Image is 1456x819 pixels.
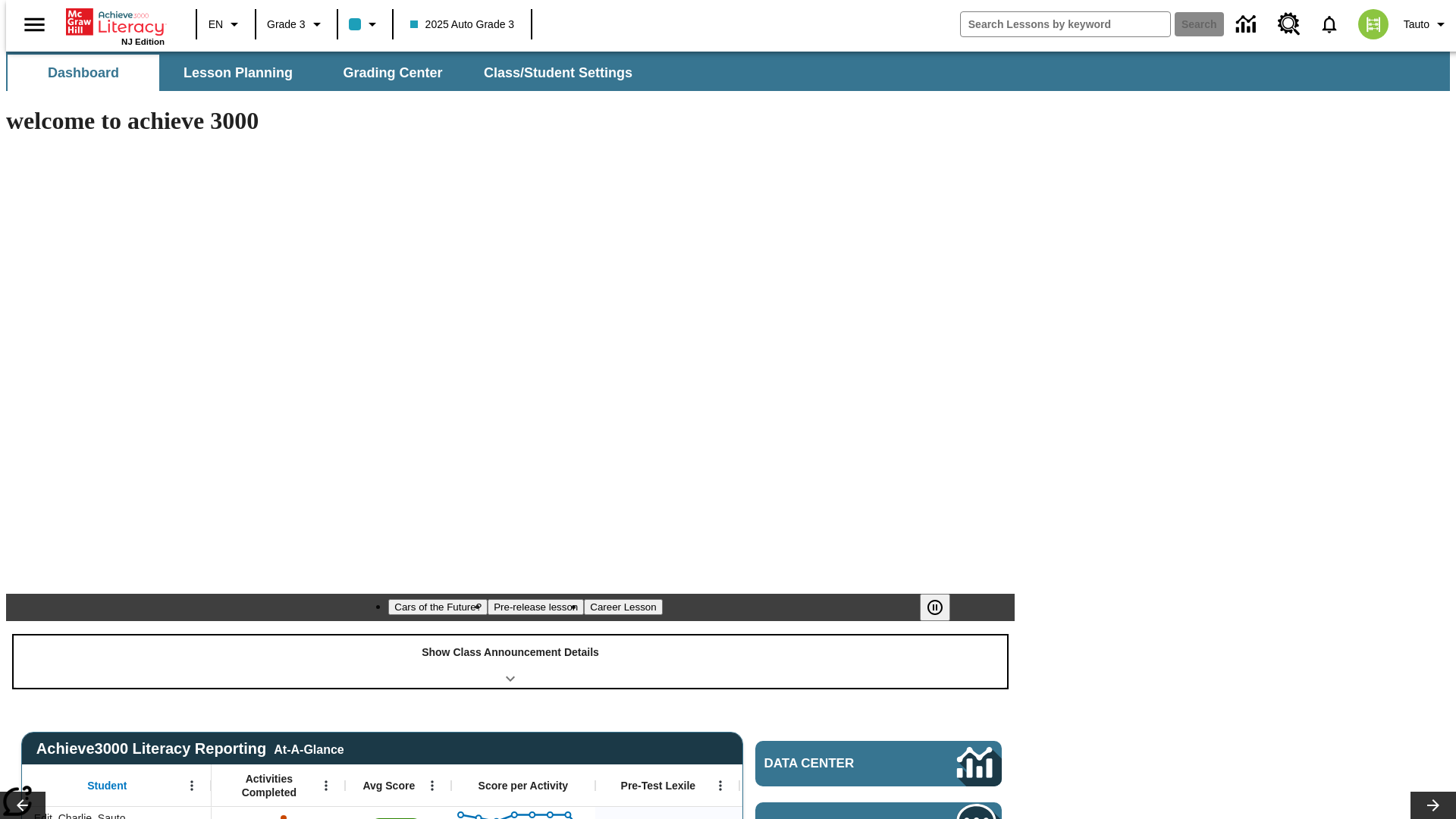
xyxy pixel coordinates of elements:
[66,7,165,37] a: Home
[1404,17,1429,33] span: Tauto
[920,594,950,621] button: Pause
[274,740,344,757] div: At-A-Glance
[66,5,165,46] div: Home
[180,774,203,797] button: Open Menu
[422,645,599,661] p: Show Class Announcement Details
[1398,11,1456,38] button: Profile/Settings
[1269,4,1310,45] a: Resource Center, Will open in new tab
[8,55,159,91] button: Dashboard
[267,17,306,33] span: Grade 3
[6,55,646,91] div: SubNavbar
[48,64,119,82] span: Dashboard
[362,779,415,792] span: Avg Score
[14,635,1007,688] div: Show Class Announcement Details
[621,779,696,792] span: Pre-Test Lexile
[764,756,906,771] span: Data Center
[209,17,223,33] span: EN
[388,599,488,615] button: Slide 1 Cars of the Future?
[219,772,319,799] span: Activities Completed
[184,64,293,82] span: Lesson Planning
[920,594,965,621] div: Pause
[421,774,444,797] button: Open Menu
[6,107,1015,135] h1: welcome to achieve 3000
[315,774,337,797] button: Open Menu
[484,64,632,82] span: Class/Student Settings
[472,55,645,91] button: Class/Student Settings
[202,11,250,38] button: Language: EN, Select a language
[87,779,127,792] span: Student
[343,11,388,38] button: Class color is light blue. Change class color
[1410,792,1456,819] button: Lesson carousel, Next
[479,779,569,792] span: Score per Activity
[261,11,332,38] button: Grade: Grade 3, Select a grade
[343,64,442,82] span: Grading Center
[1310,5,1349,44] a: Notifications
[12,2,57,47] button: Open side menu
[709,774,732,797] button: Open Menu
[961,12,1170,36] input: search field
[121,37,165,46] span: NJ Edition
[6,52,1450,91] div: SubNavbar
[410,17,515,33] span: 2025 Auto Grade 3
[317,55,469,91] button: Grading Center
[1227,4,1269,45] a: Data Center
[1358,9,1389,39] img: avatar image
[488,599,584,615] button: Slide 2 Pre-release lesson
[36,740,344,758] span: Achieve3000 Literacy Reporting
[755,741,1002,786] a: Data Center
[162,55,314,91] button: Lesson Planning
[1349,5,1398,44] button: Select a new avatar
[584,599,662,615] button: Slide 3 Career Lesson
